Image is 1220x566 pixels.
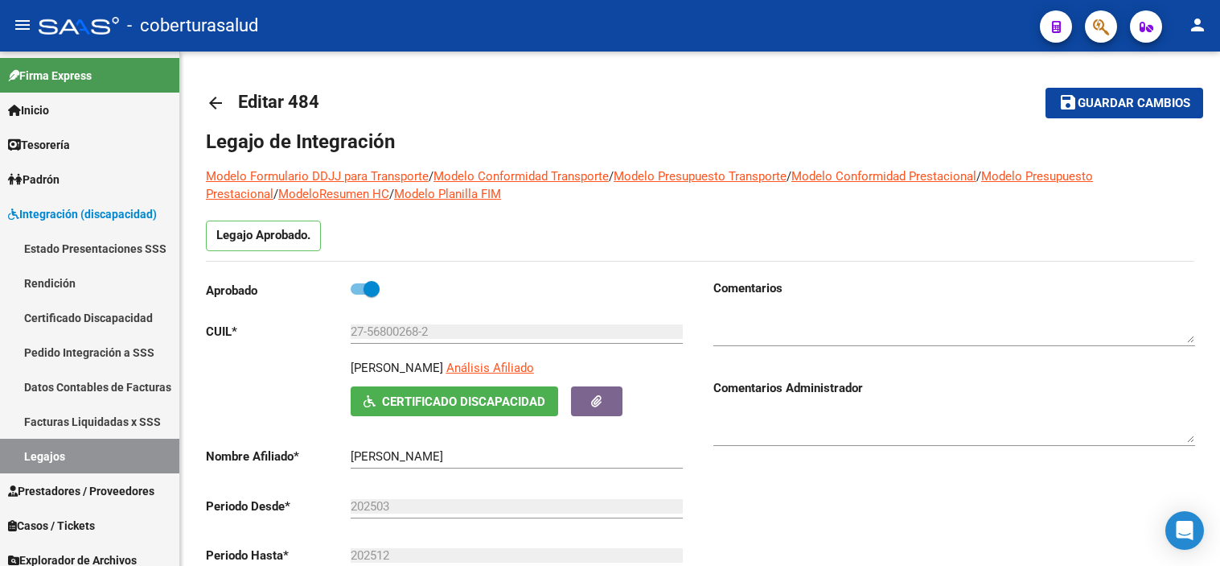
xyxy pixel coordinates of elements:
[8,67,92,85] span: Firma Express
[446,361,534,375] span: Análisis Afiliado
[8,171,60,188] span: Padrón
[394,187,501,201] a: Modelo Planilla FIM
[1165,511,1204,550] div: Open Intercom Messenger
[206,129,1194,155] h1: Legajo de Integración
[238,92,319,112] span: Editar 484
[8,136,70,154] span: Tesorería
[206,169,429,184] a: Modelo Formulario DDJJ para Transporte
[206,221,321,251] p: Legajo Aprobado.
[8,205,157,223] span: Integración (discapacidad)
[791,169,976,184] a: Modelo Conformidad Prestacional
[206,448,351,465] p: Nombre Afiliado
[351,359,443,377] p: [PERSON_NAME]
[351,386,558,416] button: Certificado Discapacidad
[278,187,389,201] a: ModeloResumen HC
[206,547,351,564] p: Periodo Hasta
[713,279,1195,297] h3: Comentarios
[1188,15,1207,35] mat-icon: person
[206,498,351,515] p: Periodo Desde
[614,169,787,184] a: Modelo Presupuesto Transporte
[382,395,545,409] span: Certificado Discapacidad
[713,379,1195,397] h3: Comentarios Administrador
[1078,97,1190,111] span: Guardar cambios
[13,15,32,35] mat-icon: menu
[1058,93,1078,112] mat-icon: save
[206,282,351,300] p: Aprobado
[433,169,609,184] a: Modelo Conformidad Transporte
[8,517,95,535] span: Casos / Tickets
[1045,88,1203,118] button: Guardar cambios
[8,101,49,119] span: Inicio
[206,323,351,341] p: CUIL
[206,93,225,113] mat-icon: arrow_back
[8,482,154,500] span: Prestadores / Proveedores
[127,8,258,43] span: - coberturasalud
